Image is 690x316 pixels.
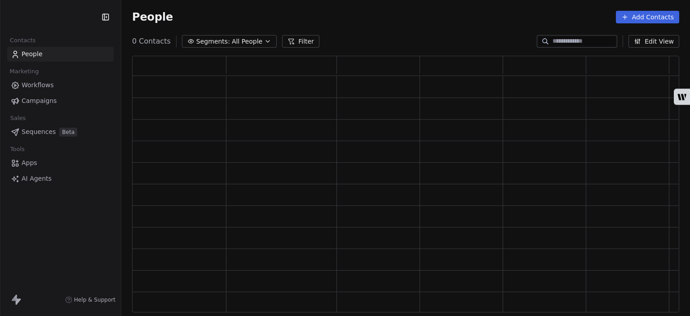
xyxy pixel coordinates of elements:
[282,35,319,48] button: Filter
[7,156,114,170] a: Apps
[628,35,679,48] button: Edit View
[616,11,679,23] button: Add Contacts
[132,36,171,47] span: 0 Contacts
[7,125,114,139] a: SequencesBeta
[65,296,115,303] a: Help & Support
[22,96,57,106] span: Campaigns
[7,47,114,62] a: People
[7,171,114,186] a: AI Agents
[6,111,30,125] span: Sales
[22,174,52,183] span: AI Agents
[74,296,115,303] span: Help & Support
[22,127,56,137] span: Sequences
[59,128,77,137] span: Beta
[22,158,37,168] span: Apps
[22,80,54,90] span: Workflows
[7,78,114,93] a: Workflows
[6,65,43,78] span: Marketing
[22,49,43,59] span: People
[6,142,28,156] span: Tools
[6,34,40,47] span: Contacts
[232,37,262,46] span: All People
[7,93,114,108] a: Campaigns
[132,10,173,24] span: People
[196,37,230,46] span: Segments:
